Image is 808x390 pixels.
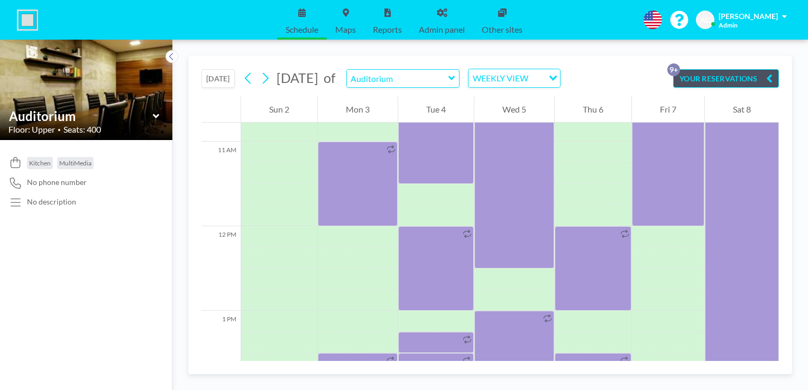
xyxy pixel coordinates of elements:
[318,96,398,123] div: Mon 3
[719,21,738,29] span: Admin
[474,96,554,123] div: Wed 5
[555,96,631,123] div: Thu 6
[27,197,76,207] div: No description
[201,226,241,311] div: 12 PM
[667,63,680,76] p: 9+
[482,25,522,34] span: Other sites
[286,25,318,34] span: Schedule
[17,10,38,31] img: organization-logo
[58,126,61,133] span: •
[29,159,51,167] span: Kitchen
[277,70,318,86] span: [DATE]
[700,15,710,25] span: AC
[8,124,55,135] span: Floor: Upper
[705,96,779,123] div: Sat 8
[63,124,101,135] span: Seats: 400
[241,96,317,123] div: Sun 2
[9,108,153,124] input: Auditorium
[673,69,779,88] button: YOUR RESERVATIONS9+
[632,96,704,123] div: Fri 7
[27,178,87,187] span: No phone number
[335,25,356,34] span: Maps
[419,25,465,34] span: Admin panel
[719,12,778,21] span: [PERSON_NAME]
[59,159,91,167] span: MultiMedia
[398,96,474,123] div: Tue 4
[347,70,448,87] input: Auditorium
[469,69,560,87] div: Search for option
[324,70,335,86] span: of
[201,69,235,88] button: [DATE]
[201,142,241,226] div: 11 AM
[471,71,530,85] span: WEEKLY VIEW
[531,71,543,85] input: Search for option
[373,25,402,34] span: Reports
